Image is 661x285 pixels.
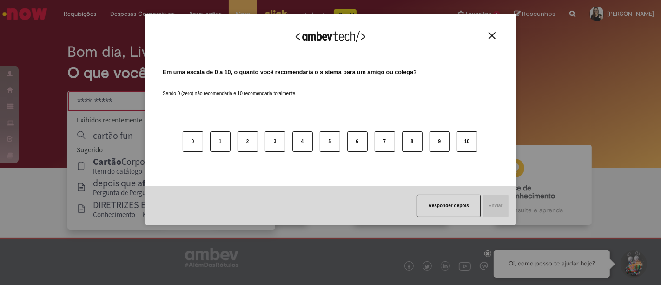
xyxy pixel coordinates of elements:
[296,31,365,42] img: Logo Ambevtech
[238,131,258,152] button: 2
[347,131,368,152] button: 6
[375,131,395,152] button: 7
[183,131,203,152] button: 0
[320,131,340,152] button: 5
[163,79,297,97] label: Sendo 0 (zero) não recomendaria e 10 recomendaria totalmente.
[163,68,417,77] label: Em uma escala de 0 a 10, o quanto você recomendaria o sistema para um amigo ou colega?
[292,131,313,152] button: 4
[210,131,231,152] button: 1
[417,195,481,217] button: Responder depois
[402,131,423,152] button: 8
[265,131,285,152] button: 3
[457,131,477,152] button: 10
[489,32,496,39] img: Close
[430,131,450,152] button: 9
[486,32,498,40] button: Close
